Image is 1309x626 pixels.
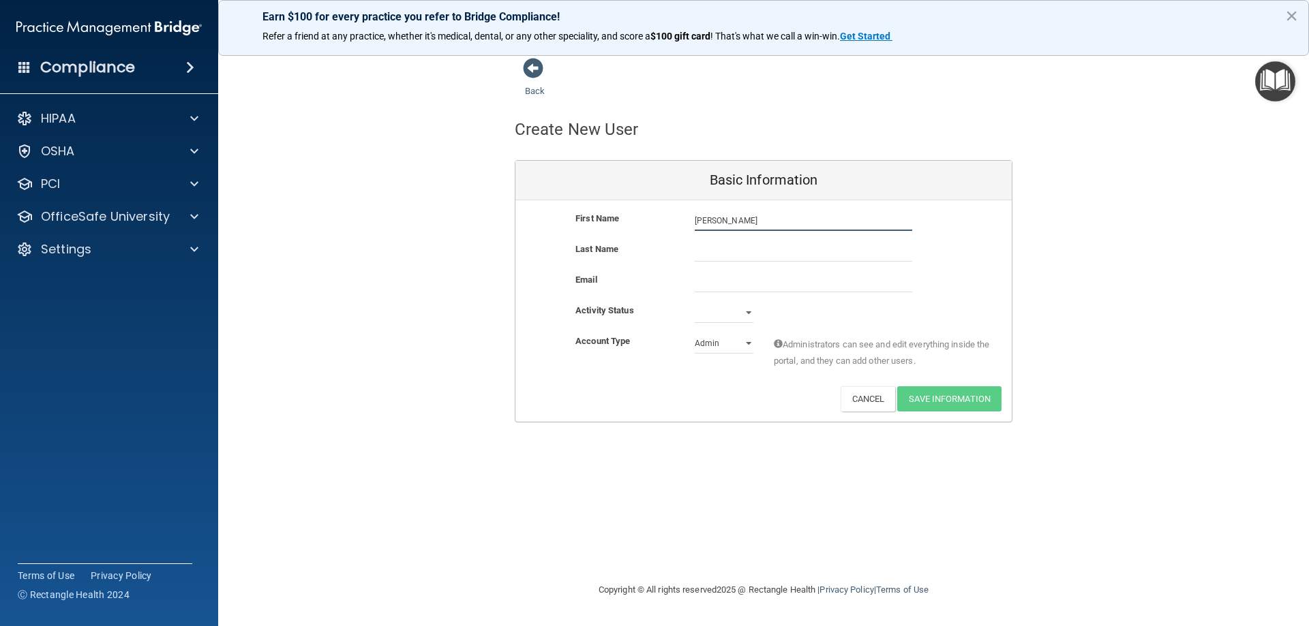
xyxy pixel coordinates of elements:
div: Copyright © All rights reserved 2025 @ Rectangle Health | | [515,568,1012,612]
p: Settings [41,241,91,257]
a: OSHA [16,143,198,159]
p: OSHA [41,143,75,159]
b: Email [575,275,597,285]
p: PCI [41,176,60,192]
img: PMB logo [16,14,202,42]
a: Terms of Use [18,569,74,582]
button: Close [1285,5,1298,27]
a: Get Started [840,31,892,42]
h4: Compliance [40,58,135,77]
p: Earn $100 for every practice you refer to Bridge Compliance! [262,10,1265,23]
b: Account Type [575,336,630,346]
a: HIPAA [16,110,198,127]
a: Back [525,69,545,96]
a: Privacy Policy [91,569,152,582]
a: Settings [16,241,198,257]
button: Open Resource Center [1255,61,1295,101]
a: Privacy Policy [819,584,873,595]
span: Refer a friend at any practice, whether it's medical, dental, or any other speciality, and score a [262,31,650,42]
strong: Get Started [840,31,890,42]
h4: Create New User [515,121,639,138]
b: First Name [575,213,619,223]
span: Ⓒ Rectangle Health 2024 [18,588,130,601]
div: Basic Information [515,161,1012,200]
strong: $100 gift card [650,31,710,42]
span: ! That's what we call a win-win. [710,31,840,42]
a: OfficeSafe University [16,208,198,225]
span: Administrators can see and edit everything inside the portal, and they can add other users. [774,337,991,369]
p: HIPAA [41,110,76,127]
p: OfficeSafe University [41,208,170,225]
b: Last Name [575,244,618,254]
a: Terms of Use [876,584,929,595]
b: Activity Status [575,305,634,315]
button: Cancel [841,386,896,411]
button: Save Information [897,386,1002,411]
a: PCI [16,176,198,192]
